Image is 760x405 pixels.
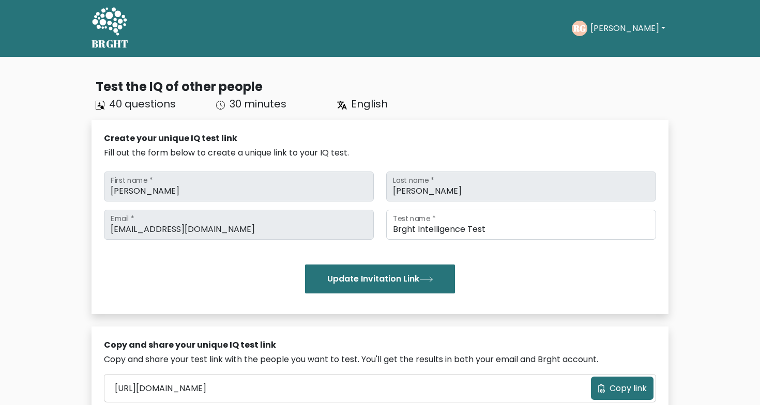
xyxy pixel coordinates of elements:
[92,38,129,50] h5: BRGHT
[386,172,656,201] input: Last name
[573,22,586,34] text: RG
[587,22,668,35] button: [PERSON_NAME]
[386,210,656,240] input: Test name
[230,97,286,111] span: 30 minutes
[109,97,176,111] span: 40 questions
[610,382,647,395] span: Copy link
[104,132,656,145] div: Create your unique IQ test link
[104,172,374,201] input: First name
[104,353,656,366] div: Copy and share your test link with the people you want to test. You'll get the results in both yo...
[104,147,656,159] div: Fill out the form below to create a unique link to your IQ test.
[351,97,388,111] span: English
[591,377,653,400] button: Copy link
[104,210,374,240] input: Email
[104,339,656,351] div: Copy and share your unique IQ test link
[305,264,455,293] button: Update Invitation Link
[96,77,668,96] div: Test the IQ of other people
[92,4,129,53] a: BRGHT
